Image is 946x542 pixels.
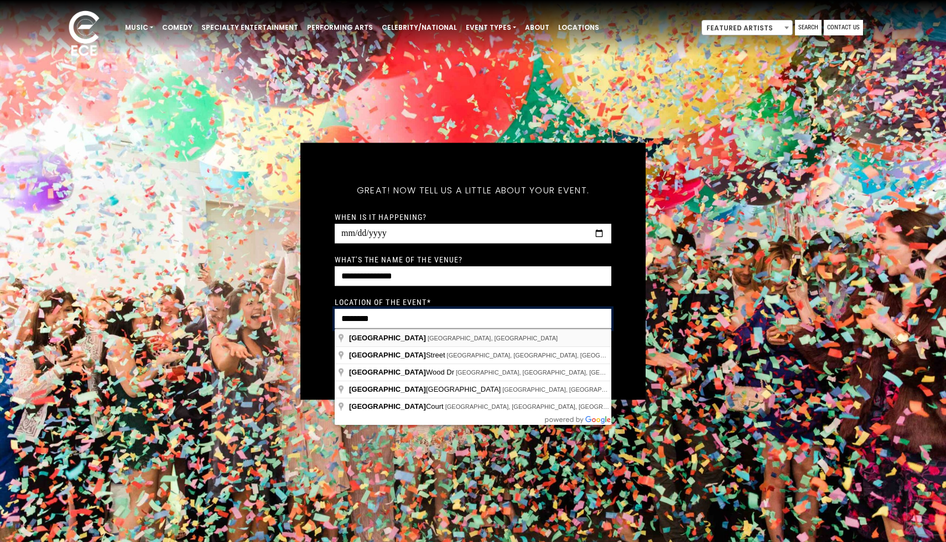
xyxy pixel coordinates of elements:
a: About [521,18,554,37]
a: Music [121,18,158,37]
a: Celebrity/National [377,18,461,37]
a: Locations [554,18,604,37]
span: [GEOGRAPHIC_DATA], [GEOGRAPHIC_DATA] [428,335,558,341]
label: When is it happening? [335,212,427,222]
span: [GEOGRAPHIC_DATA] [349,351,426,359]
label: Location of the event [335,297,431,307]
span: [GEOGRAPHIC_DATA] [349,385,426,393]
span: [GEOGRAPHIC_DATA], [GEOGRAPHIC_DATA], [GEOGRAPHIC_DATA] [445,403,642,410]
a: Event Types [461,18,521,37]
a: Specialty Entertainment [197,18,303,37]
h5: Great! Now tell us a little about your event. [335,170,611,210]
span: Featured Artists [702,20,792,36]
span: Wood Dr [349,368,456,376]
span: Featured Artists [701,20,793,35]
span: [GEOGRAPHIC_DATA], [GEOGRAPHIC_DATA], [GEOGRAPHIC_DATA] [447,352,644,359]
img: ece_new_logo_whitev2-1.png [56,8,112,61]
span: Court [349,402,445,411]
a: Comedy [158,18,197,37]
span: Street [349,351,447,359]
a: Performing Arts [303,18,377,37]
span: [GEOGRAPHIC_DATA], [GEOGRAPHIC_DATA], [GEOGRAPHIC_DATA] [456,369,653,376]
span: [GEOGRAPHIC_DATA] [349,334,426,342]
span: [GEOGRAPHIC_DATA] [349,368,426,376]
span: [GEOGRAPHIC_DATA] [349,385,502,393]
a: Search [795,20,822,35]
span: [GEOGRAPHIC_DATA], [GEOGRAPHIC_DATA], [GEOGRAPHIC_DATA] [502,386,699,393]
span: [GEOGRAPHIC_DATA] [349,402,426,411]
label: What's the name of the venue? [335,254,462,264]
a: Contact Us [824,20,863,35]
